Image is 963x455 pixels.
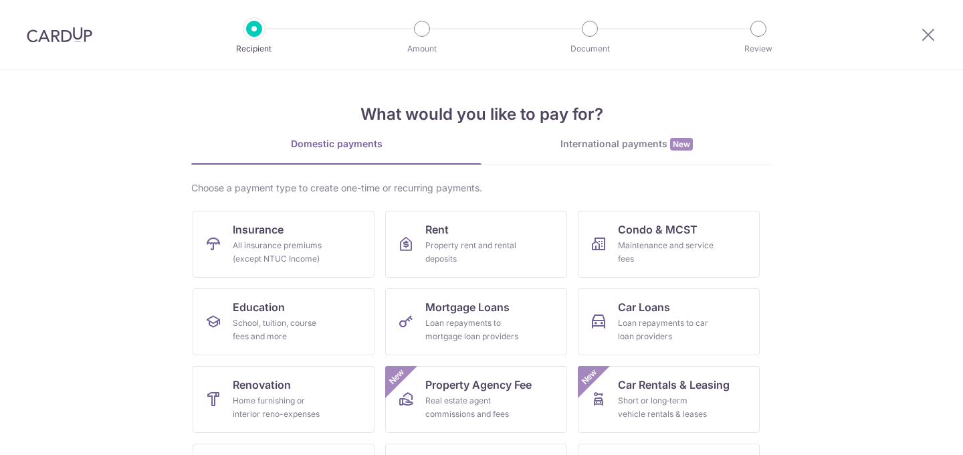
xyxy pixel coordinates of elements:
[425,239,522,266] div: Property rent and rental deposits
[618,377,730,393] span: Car Rentals & Leasing
[191,137,481,151] div: Domestic payments
[193,288,374,355] a: EducationSchool, tuition, course fees and more
[618,299,670,315] span: Car Loans
[578,288,760,355] a: Car LoansLoan repayments to car loan providers
[670,138,693,151] span: New
[193,366,374,433] a: RenovationHome furnishing or interior reno-expenses
[233,221,284,238] span: Insurance
[618,394,714,421] div: Short or long‑term vehicle rentals & leases
[877,415,950,448] iframe: Opens a widget where you can find more information
[27,27,92,43] img: CardUp
[425,377,532,393] span: Property Agency Fee
[233,239,329,266] div: All insurance premiums (except NTUC Income)
[233,299,285,315] span: Education
[205,42,304,56] p: Recipient
[191,102,772,126] h4: What would you like to pay for?
[385,366,567,433] a: Property Agency FeeReal estate agent commissions and feesNew
[578,366,760,433] a: Car Rentals & LeasingShort or long‑term vehicle rentals & leasesNew
[578,211,760,278] a: Condo & MCSTMaintenance and service fees
[709,42,808,56] p: Review
[481,137,772,151] div: International payments
[385,211,567,278] a: RentProperty rent and rental deposits
[385,288,567,355] a: Mortgage LoansLoan repayments to mortgage loan providers
[425,316,522,343] div: Loan repayments to mortgage loan providers
[618,221,698,238] span: Condo & MCST
[425,221,449,238] span: Rent
[233,316,329,343] div: School, tuition, course fees and more
[191,181,772,195] div: Choose a payment type to create one-time or recurring payments.
[425,299,510,315] span: Mortgage Loans
[425,394,522,421] div: Real estate agent commissions and fees
[618,239,714,266] div: Maintenance and service fees
[578,366,601,388] span: New
[386,366,408,388] span: New
[618,316,714,343] div: Loan repayments to car loan providers
[233,394,329,421] div: Home furnishing or interior reno-expenses
[193,211,374,278] a: InsuranceAll insurance premiums (except NTUC Income)
[233,377,291,393] span: Renovation
[372,42,471,56] p: Amount
[540,42,639,56] p: Document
